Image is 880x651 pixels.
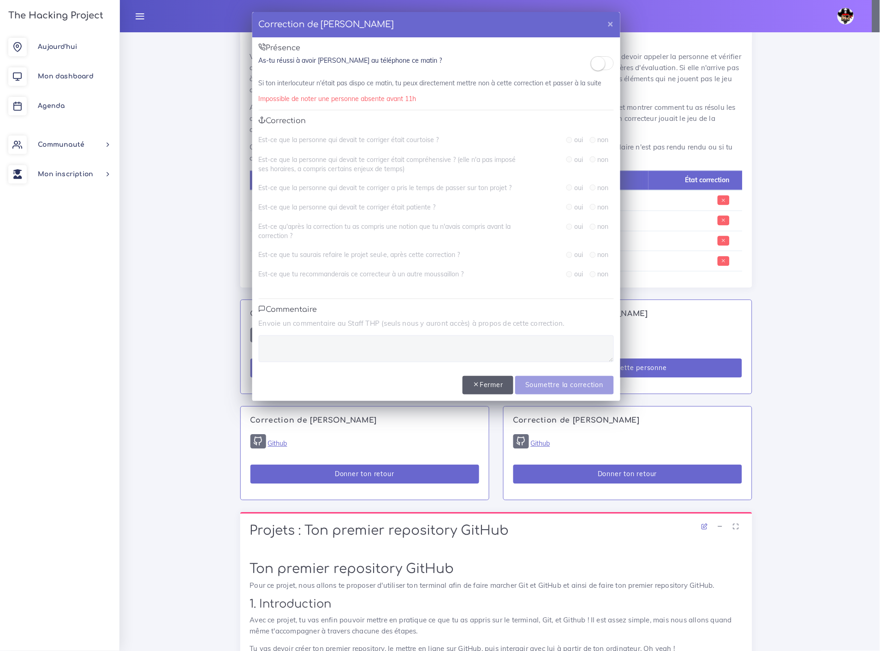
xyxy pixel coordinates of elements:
button: Fermer [463,376,513,395]
label: As-tu réussi à avoir [PERSON_NAME] au téléphone ce matin ? [259,56,442,65]
label: Est-ce que la personne qui devait te corriger était courtoise ? [259,135,439,144]
label: oui [574,250,583,259]
label: oui [574,155,583,164]
label: non [598,183,609,192]
label: Est-ce que la personne qui devait te corriger était compréhensive ? (elle n'a pas imposé ses hora... [259,155,522,174]
div: Si ton interlocuteur n'était pas dispo ce matin, tu peux directement mettre non à cette correctio... [259,78,614,88]
label: oui [574,135,583,144]
p: Envoie un commentaire au Staff THP (seuls nous y auront accès) à propos de cette correction. [259,318,614,329]
h5: Commentaire [259,305,614,314]
label: non [598,155,609,164]
label: non [598,269,609,279]
label: oui [574,269,583,279]
label: Est-ce qu'après la correction tu as compris une notion que tu n'avais compris avant la correction ? [259,222,522,241]
label: oui [574,203,583,212]
label: Est-ce que la personne qui devait te corriger était patiente ? [259,203,436,212]
label: non [598,250,609,259]
label: Est-ce que tu recommanderais ce correcteur à un autre moussaillon ? [259,269,464,279]
label: non [598,135,609,144]
label: Est-ce que tu saurais refaire le projet seul·e, après cette correction ? [259,250,460,259]
h4: Correction de [PERSON_NAME] [259,18,394,31]
label: Est-ce que la personne qui devait te corriger a pris le temps de passer sur ton projet ? [259,183,512,192]
label: oui [574,222,583,231]
button: × [601,12,620,35]
h5: Correction [259,117,614,125]
input: Soumettre la correction [515,376,613,395]
label: oui [574,183,583,192]
div: Impossible de noter une personne absente avant 11h [259,94,614,103]
h5: Présence [259,44,614,53]
label: non [598,222,609,231]
label: non [598,203,609,212]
